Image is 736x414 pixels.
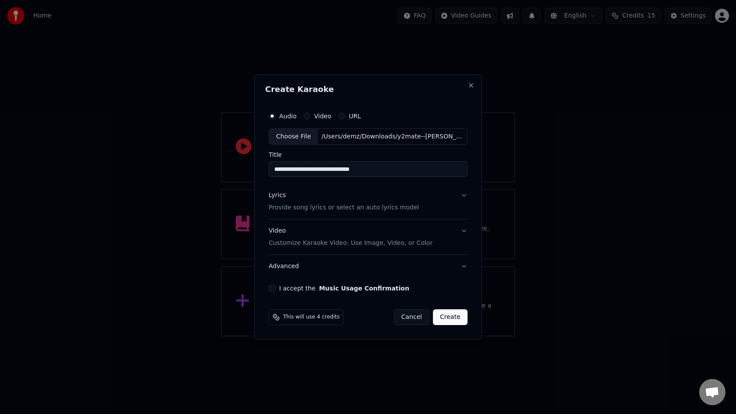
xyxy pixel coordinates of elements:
label: I accept the [279,285,409,291]
button: VideoCustomize Karaoke Video: Use Image, Video, or Color [269,220,467,255]
div: /Users/demz/Downloads/y2mate--[PERSON_NAME]-Shotgun-Lyrics.mp3 [318,132,467,141]
button: I accept the [319,285,409,291]
div: Choose File [269,129,318,145]
label: Video [314,113,331,119]
h2: Create Karaoke [265,85,471,93]
label: Title [269,152,467,158]
div: Lyrics [269,191,286,200]
button: LyricsProvide song lyrics or select an auto lyrics model [269,184,467,219]
label: URL [349,113,361,119]
p: Provide song lyrics or select an auto lyrics model [269,204,419,212]
button: Cancel [394,309,429,325]
span: This will use 4 credits [283,314,340,321]
button: Advanced [269,255,467,278]
p: Customize Karaoke Video: Use Image, Video, or Color [269,239,432,248]
div: Video [269,227,432,248]
label: Audio [279,113,297,119]
button: Create [433,309,467,325]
